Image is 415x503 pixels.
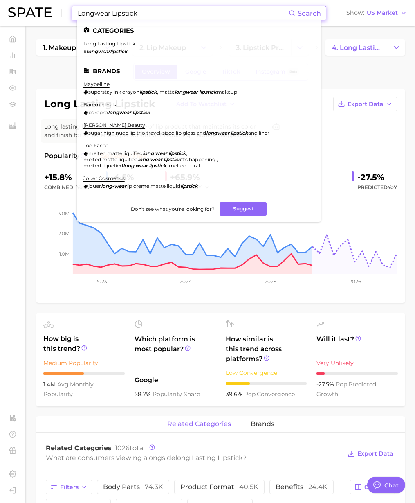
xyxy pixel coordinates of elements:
span: long lasting lipstick [175,454,243,462]
span: product format [180,484,258,490]
span: Will it last? [316,334,398,354]
span: US Market [367,11,398,15]
span: monthly popularity [43,381,94,398]
li: Brands [83,68,314,74]
em: lipstick [149,162,166,169]
a: bareminerals [83,102,116,108]
span: melted matte liquified [83,156,138,162]
em: lipstick [139,89,157,95]
button: Change Category [388,39,405,56]
span: and liner [248,130,269,136]
em: long wear [138,156,162,162]
span: Filters [60,484,79,491]
span: lip creme matte liquid [126,183,180,189]
span: , matte [157,89,175,95]
span: benefits [276,484,328,490]
a: maybelline [83,81,110,87]
span: YoY [388,184,397,190]
a: 1. makeup [36,39,99,56]
span: melted matte liquified [88,150,143,156]
div: -27.5% [357,171,397,184]
span: Export Data [357,450,393,457]
button: ShowUS Market [344,8,409,18]
img: SPATE [8,7,52,17]
button: Columns [350,480,395,494]
em: long wear [123,162,148,169]
div: combined [44,183,99,192]
button: Export Data [345,448,395,460]
tspan: 2023 [95,278,107,284]
span: brands [251,420,274,428]
span: Search [298,9,321,17]
em: long wear [143,150,167,156]
span: jouer [88,183,101,189]
em: long-wear [101,183,126,189]
span: sugar high nude lip trio travel-sized lip gloss and [88,130,206,136]
span: 58.7% [135,390,153,398]
button: Export Data [333,97,397,111]
span: Don't see what you're looking for? [131,206,215,212]
span: How big is this trend? [43,334,125,354]
em: longwear [108,109,131,115]
button: Suggest [220,202,267,216]
span: it's happening! [181,156,217,162]
span: related categories [167,420,231,428]
tspan: 2024 [179,278,192,284]
em: lipstick [199,89,217,95]
a: too faced [83,142,109,149]
abbr: popularity index [244,390,257,398]
div: What are consumers viewing alongside ? [46,452,341,463]
span: barepro [88,109,108,115]
em: lipstick [231,130,248,136]
span: body parts [103,484,163,490]
span: How similar is this trend across platforms? [226,334,307,364]
span: melted liquefied [83,162,123,169]
span: 74.3k [145,483,163,491]
span: Long lasting lipstick refers to a type of lip product that maintains its color and finish for an ... [44,122,267,140]
span: Related Categories [46,444,112,452]
em: lipstick [180,183,198,189]
span: superstay ink crayon [88,89,139,95]
em: longwear [175,89,198,95]
div: 5 / 10 [43,372,125,375]
em: lipstick [164,156,181,162]
span: -27.5% [316,381,336,388]
a: jouer cosmetics [83,175,125,181]
span: Predicted [357,183,397,192]
em: lipstick [168,150,186,156]
em: lipstick [132,109,150,115]
span: 24.4k [308,483,328,491]
div: 1 / 10 [316,372,398,375]
span: 1026 [115,444,130,452]
span: 4. long lasting lipstick [332,44,381,52]
h1: long lasting lipstick [44,99,155,109]
div: 3 / 10 [226,382,307,385]
span: # [83,48,87,54]
span: Columns [364,484,391,491]
span: makeup [217,89,237,95]
span: 1.4m [43,381,57,388]
span: Popularity [44,151,79,161]
span: convergence [244,390,295,398]
div: Medium Popularity [43,358,125,368]
button: Filters [46,480,92,494]
span: , melted coral [166,162,200,169]
span: Show [346,11,364,15]
em: longwear [206,130,229,136]
em: longwearlipstick [87,48,128,54]
a: [PERSON_NAME] beauty [83,122,145,128]
a: Log out. Currently logged in with e-mail yumi.toki@spate.nyc. [7,484,19,496]
abbr: popularity index [336,381,348,388]
a: long lasting lipstick [83,41,135,47]
span: Export Data [348,101,384,108]
span: 39.6% [226,390,244,398]
span: popularity share [153,390,200,398]
div: +15.8% [44,171,99,184]
input: Search here for a brand, industry, or ingredient [77,6,289,20]
tspan: 2026 [349,278,361,284]
span: predicted growth [316,381,376,398]
abbr: average [57,381,70,388]
span: Google [135,375,216,385]
tspan: 2025 [265,278,276,284]
li: Categories [83,27,314,34]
